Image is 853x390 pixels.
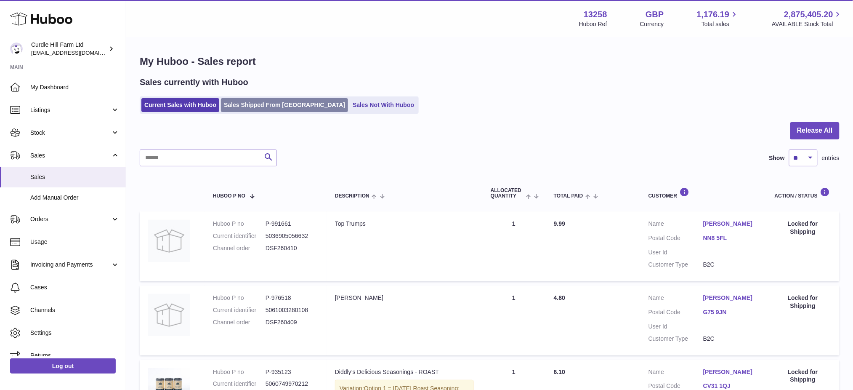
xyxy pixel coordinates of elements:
a: 1,176.19 Total sales [697,9,739,28]
div: Diddly’s Delicious Seasonings - ROAST [335,368,474,376]
span: Total paid [554,193,583,199]
span: Returns [30,352,120,360]
h2: Sales currently with Huboo [140,77,248,88]
div: Curdle Hill Farm Ltd [31,41,107,57]
img: no-photo.jpg [148,220,190,262]
a: Sales Shipped From [GEOGRAPHIC_DATA] [221,98,348,112]
span: Total sales [702,20,739,28]
dd: P-976518 [266,294,318,302]
div: Huboo Ref [579,20,607,28]
span: Invoicing and Payments [30,261,111,269]
span: Settings [30,329,120,337]
dt: Current identifier [213,232,266,240]
span: Huboo P no [213,193,245,199]
dt: Postal Code [648,234,703,244]
span: 9.99 [554,220,565,227]
span: Sales [30,152,111,160]
dt: Current identifier [213,306,266,314]
span: entries [822,154,840,162]
dt: Name [648,294,703,304]
dt: Channel order [213,318,266,326]
dd: P-991661 [266,220,318,228]
dt: Name [648,368,703,378]
span: 6.10 [554,369,565,375]
span: Sales [30,173,120,181]
dt: Huboo P no [213,294,266,302]
span: Stock [30,129,111,137]
span: Cases [30,283,120,291]
div: Locked for Shipping [775,368,831,384]
h1: My Huboo - Sales report [140,55,840,68]
dt: Customer Type [648,261,703,269]
div: Currency [640,20,664,28]
a: [PERSON_NAME] [703,294,758,302]
div: Customer [648,187,758,199]
dt: User Id [648,323,703,331]
dd: P-935123 [266,368,318,376]
img: no-photo.jpg [148,294,190,336]
a: [PERSON_NAME] [703,368,758,376]
span: AVAILABLE Stock Total [772,20,843,28]
strong: 13258 [584,9,607,20]
dd: 5036905056632 [266,232,318,240]
strong: GBP [646,9,664,20]
div: Locked for Shipping [775,220,831,236]
span: 2,875,405.20 [784,9,833,20]
span: Orders [30,215,111,223]
a: CV31 1QJ [703,382,758,390]
label: Show [769,154,785,162]
td: 1 [482,286,545,355]
dd: DSF260409 [266,318,318,326]
dd: DSF260410 [266,244,318,252]
td: 1 [482,211,545,281]
div: [PERSON_NAME] [335,294,474,302]
a: Log out [10,358,116,374]
dd: B2C [703,261,758,269]
dt: Huboo P no [213,220,266,228]
dd: 5060749970212 [266,380,318,388]
dt: User Id [648,248,703,256]
a: NN8 5FL [703,234,758,242]
dt: Channel order [213,244,266,252]
div: Top Trumps [335,220,474,228]
dd: B2C [703,335,758,343]
dt: Name [648,220,703,230]
span: Usage [30,238,120,246]
span: [EMAIL_ADDRESS][DOMAIN_NAME] [31,49,124,56]
a: [PERSON_NAME] [703,220,758,228]
span: 4.80 [554,294,565,301]
div: Action / Status [775,187,831,199]
span: 1,176.19 [697,9,730,20]
span: ALLOCATED Quantity [491,188,524,199]
dt: Postal Code [648,308,703,318]
img: internalAdmin-13258@internal.huboo.com [10,43,23,55]
button: Release All [790,122,840,139]
a: Current Sales with Huboo [141,98,219,112]
dd: 5061003280108 [266,306,318,314]
a: G75 9JN [703,308,758,316]
dt: Huboo P no [213,368,266,376]
a: 2,875,405.20 AVAILABLE Stock Total [772,9,843,28]
span: Description [335,193,369,199]
span: Add Manual Order [30,194,120,202]
dt: Current identifier [213,380,266,388]
span: Listings [30,106,111,114]
dt: Customer Type [648,335,703,343]
span: Channels [30,306,120,314]
span: My Dashboard [30,83,120,91]
div: Locked for Shipping [775,294,831,310]
a: Sales Not With Huboo [350,98,417,112]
